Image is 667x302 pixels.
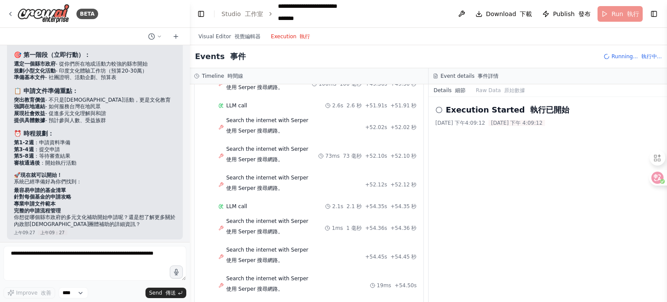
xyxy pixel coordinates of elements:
[390,254,416,260] font: +54.45 秒
[76,9,98,19] div: BETA
[165,290,176,296] font: 傳送
[221,10,263,17] a: Studio 工作室
[455,87,466,93] font: 細節
[347,103,362,109] font: 2.6 秒
[436,119,660,126] div: [DATE] 下午4:09:12
[20,172,62,178] strong: 現在就可以開始！
[471,84,530,96] button: Raw Data 原始數據
[226,275,308,296] span: Search the internet with Serper
[441,73,499,80] h3: Event details
[14,139,34,146] strong: 第1-2週
[221,2,362,26] nav: breadcrumb
[446,104,570,116] h2: Execution Started
[14,179,176,186] p: 系統已經準備好為你們找到：
[365,225,417,232] span: + 54.36s
[14,97,176,104] li: - 不只是[DEMOGRAPHIC_DATA]活動，更是文化教育
[390,203,416,209] font: +54.35 秒
[14,51,90,58] strong: 🎯 第一階段（立即行動）：
[365,102,417,109] span: + 51.91s
[14,229,176,236] div: 上午09:27
[390,182,416,188] font: +52.12 秒
[377,282,391,289] span: 19ms
[14,74,176,81] li: - 社團證明、活動企劃、預算表
[390,124,416,130] font: +52.02 秒
[41,290,51,296] font: 改善
[226,229,284,235] font: 使用 Serper 搜尋網路。
[539,6,594,22] button: Publish 發布
[365,153,417,159] span: + 52.10s
[530,105,569,114] font: 執行已開始
[520,10,532,17] font: 下載
[14,214,176,228] p: 你想從哪個縣市政府的多元文化補助開始申請呢？還是想了解更多關於內政部[DEMOGRAPHIC_DATA]團體補助的詳細資訊？
[14,103,176,110] li: - 如何服務台灣在地民眾
[478,73,499,79] font: 事件詳情
[611,53,662,60] span: Running...
[193,31,266,42] button: Visual Editor
[14,103,45,110] strong: 強調在地連結
[365,124,417,131] span: + 52.02s
[14,68,56,74] strong: 規劃小型文化活動
[14,208,61,214] strong: 完整的申請流程管理
[149,289,176,296] span: Send
[429,84,471,96] button: Details 細節
[38,230,67,235] font: 上午09：27
[169,31,183,42] button: Start a new chat
[145,288,186,298] button: Send 傳送
[226,218,308,239] span: Search the internet with Serper
[16,289,51,296] span: Improve
[234,33,261,40] font: 視覺編輯器
[365,181,417,188] span: + 52.12s
[195,8,207,20] button: Hide left sidebar
[332,203,362,210] span: 2.1s
[14,160,40,166] strong: 審核通過後
[14,110,45,116] strong: 展現社會效益
[226,117,308,138] span: Search the internet with Serper
[3,287,55,299] button: Improve 改善
[332,102,362,109] span: 2.6s
[641,53,662,60] font: 執行中...
[226,84,284,90] font: 使用 Serper 搜尋網路。
[14,153,34,159] strong: 第5-8週
[14,194,71,200] strong: 針對每個基金的申請攻略
[347,203,362,209] font: 2.1 秒
[14,201,56,207] strong: 專業申請文件範本
[390,153,416,159] font: +52.10 秒
[390,225,416,231] font: +54.36 秒
[648,8,660,20] button: Show right sidebar
[14,160,176,167] li: ：開始執行活動
[14,87,78,94] strong: 📋 申請文件準備重點：
[325,153,362,159] span: 73ms
[365,203,417,210] span: + 54.35s
[578,10,591,17] font: 發布
[14,139,176,146] li: ：申請資料準備
[145,31,165,42] button: Switch to previous chat
[486,10,532,18] span: Download
[14,146,34,153] strong: 第3-4週
[14,187,66,193] strong: 最容易申請的基金清單
[17,4,69,23] img: Logo
[245,10,263,17] font: 工作室
[365,253,417,260] span: + 54.45s
[266,31,316,42] button: Execution
[14,110,176,117] li: - 促進多元文化理解與和諧
[489,120,545,126] font: [DATE] 下午 4:09:12
[390,103,416,109] font: +51.91 秒
[300,33,310,40] font: 執行
[14,68,176,75] li: - 印度文化體驗工作坊（預算20-30萬）
[226,257,284,263] font: 使用 Serper 搜尋網路。
[195,50,246,63] h2: Events
[230,52,246,61] font: 事件
[553,10,591,18] span: Publish
[226,156,284,163] font: 使用 Serper 搜尋網路。
[226,286,284,292] font: 使用 Serper 搜尋網路。
[226,246,308,267] span: Search the internet with Serper
[14,117,45,123] strong: 提供具體數據
[226,203,247,210] span: LLM call
[14,74,45,80] strong: 準備基本文件
[226,174,308,195] span: Search the internet with Serper
[14,172,176,179] h2: 🚀
[170,265,183,279] button: Click to speak your automation idea
[343,153,362,159] font: 73 毫秒
[14,61,176,68] li: - 從你們所在地或活動力較強的縣市開始
[226,128,284,134] font: 使用 Serper 搜尋網路。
